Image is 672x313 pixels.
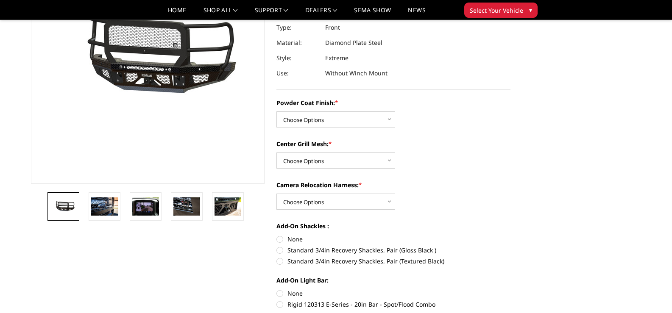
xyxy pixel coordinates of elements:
a: News [408,7,425,19]
img: 2023-2026 Ford F450-550 - FT Series - Extreme Front Bumper [173,197,200,215]
label: Powder Coat Finish: [276,98,510,107]
label: Rigid 120313 E-Series - 20in Bar - Spot/Flood Combo [276,300,510,309]
label: Center Grill Mesh: [276,139,510,148]
dd: Diamond Plate Steel [325,35,382,50]
a: SEMA Show [354,7,391,19]
span: ▾ [529,6,532,14]
a: Dealers [305,7,337,19]
label: Add-On Shackles : [276,222,510,230]
dt: Style: [276,50,319,66]
dd: Extreme [325,50,349,66]
button: Select Your Vehicle [464,3,538,18]
img: 2023-2026 Ford F450-550 - FT Series - Extreme Front Bumper [91,197,118,215]
iframe: Chat Widget [630,272,672,313]
label: Camera Relocation Harness: [276,180,510,189]
label: Add-On Light Bar: [276,276,510,285]
dt: Type: [276,20,319,35]
a: Support [255,7,288,19]
img: 2023-2026 Ford F450-550 - FT Series - Extreme Front Bumper [215,197,241,215]
dt: Material: [276,35,319,50]
dt: Use: [276,66,319,81]
label: Standard 3/4in Recovery Shackles, Pair (Textured Black) [276,257,510,266]
img: Clear View Camera: Relocate your front camera and keep the functionality completely. [132,197,159,215]
span: Select Your Vehicle [470,6,523,15]
label: None [276,235,510,244]
dd: Without Winch Mount [325,66,388,81]
img: 2023-2026 Ford F450-550 - FT Series - Extreme Front Bumper [50,200,77,213]
a: shop all [204,7,238,19]
label: Standard 3/4in Recovery Shackles, Pair (Gloss Black ) [276,246,510,255]
dd: Front [325,20,340,35]
a: Home [168,7,186,19]
label: None [276,289,510,298]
